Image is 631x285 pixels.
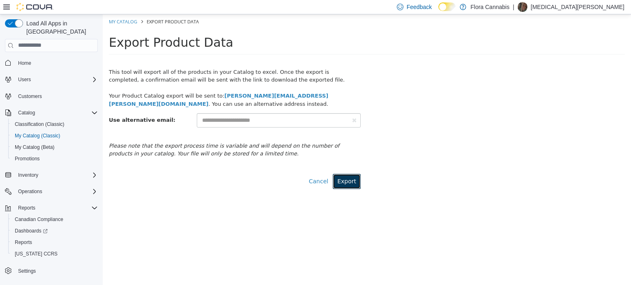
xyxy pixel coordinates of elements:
span: My Catalog (Beta) [15,144,55,150]
a: Cancel [202,160,230,175]
span: Home [18,60,31,66]
span: Canadian Compliance [15,216,63,223]
span: Washington CCRS [12,249,98,259]
button: [US_STATE] CCRS [8,248,101,260]
button: Catalog [15,108,38,118]
a: Settings [15,266,39,276]
button: Operations [15,187,46,196]
span: Classification (Classic) [12,119,98,129]
span: Inventory [18,172,38,178]
button: Reports [8,237,101,248]
label: Use alternative email: [6,99,73,110]
a: Classification (Classic) [12,119,68,129]
p: Flora Cannabis [470,2,509,12]
span: Customers [18,93,42,100]
button: Export [230,160,258,175]
a: Home [15,58,35,68]
a: My Catalog (Beta) [12,142,58,152]
a: Reports [12,237,35,247]
div: Your Product Catalog export will be sent to: . You can use an alternative address instead. [6,70,258,94]
button: Users [15,75,34,84]
button: Inventory [15,170,41,180]
span: Home [15,58,98,68]
span: [US_STATE] CCRS [15,251,58,257]
a: My Catalog [6,4,35,10]
button: Catalog [2,107,101,119]
span: Export Product Data [6,21,131,35]
strong: [PERSON_NAME][EMAIL_ADDRESS][PERSON_NAME][DOMAIN_NAME] [6,78,226,93]
span: Dashboards [15,228,48,234]
button: Reports [15,203,39,213]
a: Dashboards [12,226,51,236]
span: Operations [18,188,42,195]
span: Load All Apps in [GEOGRAPHIC_DATA] [23,19,98,36]
span: My Catalog (Classic) [12,131,98,141]
button: Promotions [8,153,101,164]
span: Feedback [407,3,432,11]
input: Dark Mode [438,2,456,11]
a: Canadian Compliance [12,214,67,224]
span: Classification (Classic) [15,121,64,128]
button: Users [2,74,101,85]
span: Reports [18,205,35,211]
a: Promotions [12,154,43,164]
div: This tool will export all of the products in your Catalog to excel. Once the export is completed,... [6,46,258,70]
button: Operations [2,186,101,197]
span: Promotions [15,155,40,162]
button: Inventory [2,169,101,181]
button: Home [2,57,101,69]
span: Export Product Data [44,4,96,10]
span: Reports [12,237,98,247]
span: Canadian Compliance [12,214,98,224]
button: My Catalog (Beta) [8,141,101,153]
span: Catalog [18,109,35,116]
button: My Catalog (Classic) [8,130,101,141]
p: [MEDICAL_DATA][PERSON_NAME] [531,2,624,12]
span: Users [18,76,31,83]
span: Customers [15,91,98,101]
div: Nikita Coles [518,2,527,12]
a: Customers [15,91,45,101]
span: Operations [15,187,98,196]
span: Users [15,75,98,84]
button: Customers [2,90,101,102]
button: Settings [2,264,101,276]
span: Settings [18,268,36,274]
span: Promotions [12,154,98,164]
span: Dashboards [12,226,98,236]
button: Classification (Classic) [8,119,101,130]
button: Canadian Compliance [8,214,101,225]
span: Catalog [15,108,98,118]
button: Reports [2,202,101,214]
span: My Catalog (Classic) [15,132,60,139]
p: | [513,2,514,12]
span: My Catalog (Beta) [12,142,98,152]
em: Please note that the export process time is variable and will depend on the number of products in... [6,128,237,143]
span: Reports [15,239,32,246]
a: [US_STATE] CCRS [12,249,61,259]
span: Reports [15,203,98,213]
img: Cova [16,3,53,11]
a: Dashboards [8,225,101,237]
span: Settings [15,265,98,276]
a: My Catalog (Classic) [12,131,64,141]
span: Inventory [15,170,98,180]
